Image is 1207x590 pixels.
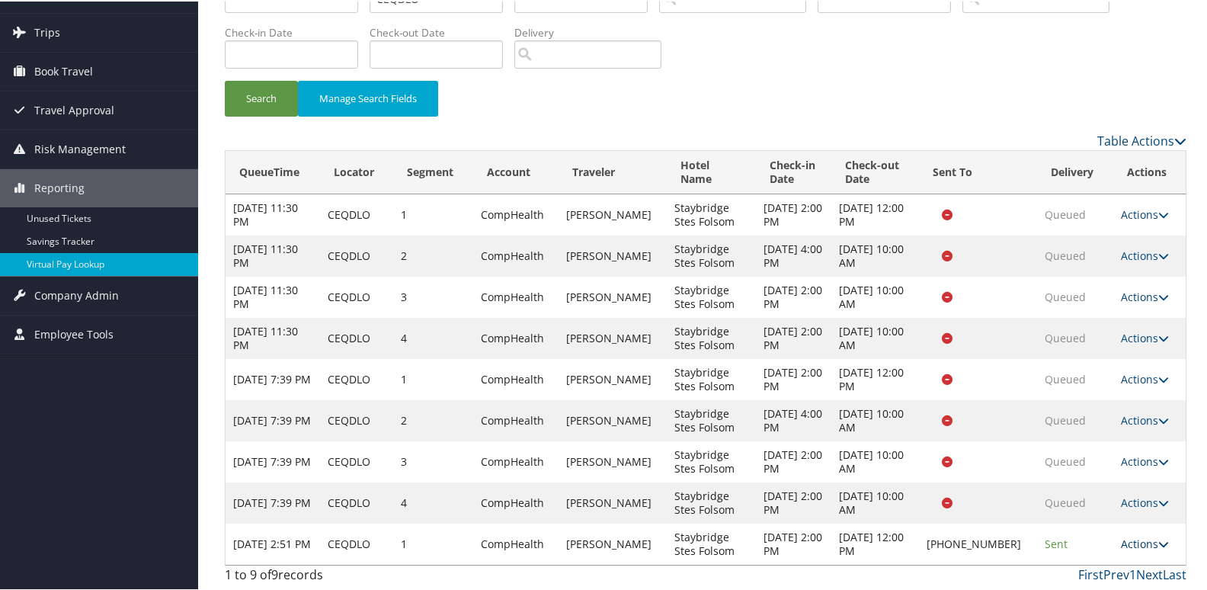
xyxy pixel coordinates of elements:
[667,399,756,440] td: Staybridge Stes Folsom
[559,522,668,563] td: [PERSON_NAME]
[1121,329,1169,344] a: Actions
[919,149,1038,193] th: Sent To: activate to sort column ascending
[320,275,393,316] td: CEQDLO
[1103,565,1129,582] a: Prev
[473,522,558,563] td: CompHealth
[756,193,831,234] td: [DATE] 2:00 PM
[393,522,473,563] td: 1
[1121,370,1169,385] a: Actions
[226,522,320,563] td: [DATE] 2:51 PM
[1045,494,1086,508] span: Queued
[831,316,919,358] td: [DATE] 10:00 AM
[831,234,919,275] td: [DATE] 10:00 AM
[514,24,673,39] label: Delivery
[667,440,756,481] td: Staybridge Stes Folsom
[559,481,668,522] td: [PERSON_NAME]
[756,316,831,358] td: [DATE] 2:00 PM
[34,90,114,128] span: Travel Approval
[667,275,756,316] td: Staybridge Stes Folsom
[831,440,919,481] td: [DATE] 10:00 AM
[756,440,831,481] td: [DATE] 2:00 PM
[226,399,320,440] td: [DATE] 7:39 PM
[831,399,919,440] td: [DATE] 10:00 AM
[226,358,320,399] td: [DATE] 7:39 PM
[756,399,831,440] td: [DATE] 4:00 PM
[225,564,448,590] div: 1 to 9 of records
[756,275,831,316] td: [DATE] 2:00 PM
[1078,565,1103,582] a: First
[320,481,393,522] td: CEQDLO
[667,481,756,522] td: Staybridge Stes Folsom
[271,565,278,582] span: 9
[393,275,473,316] td: 3
[1045,329,1086,344] span: Queued
[34,129,126,167] span: Risk Management
[393,193,473,234] td: 1
[320,316,393,358] td: CEQDLO
[370,24,514,39] label: Check-out Date
[1037,149,1113,193] th: Delivery: activate to sort column ascending
[1121,535,1169,550] a: Actions
[756,149,831,193] th: Check-in Date: activate to sort column descending
[1121,412,1169,426] a: Actions
[756,234,831,275] td: [DATE] 4:00 PM
[34,12,60,50] span: Trips
[298,79,438,115] button: Manage Search Fields
[667,316,756,358] td: Staybridge Stes Folsom
[473,358,558,399] td: CompHealth
[1121,288,1169,303] a: Actions
[226,193,320,234] td: [DATE] 11:30 PM
[1121,247,1169,261] a: Actions
[393,481,473,522] td: 4
[393,149,473,193] th: Segment: activate to sort column ascending
[559,316,668,358] td: [PERSON_NAME]
[473,399,558,440] td: CompHealth
[1129,565,1136,582] a: 1
[559,193,668,234] td: [PERSON_NAME]
[1113,149,1186,193] th: Actions
[559,234,668,275] td: [PERSON_NAME]
[831,481,919,522] td: [DATE] 10:00 AM
[756,481,831,522] td: [DATE] 2:00 PM
[473,481,558,522] td: CompHealth
[667,149,756,193] th: Hotel Name: activate to sort column ascending
[1097,131,1186,148] a: Table Actions
[320,522,393,563] td: CEQDLO
[667,193,756,234] td: Staybridge Stes Folsom
[831,149,919,193] th: Check-out Date: activate to sort column ascending
[473,234,558,275] td: CompHealth
[756,358,831,399] td: [DATE] 2:00 PM
[473,275,558,316] td: CompHealth
[667,522,756,563] td: Staybridge Stes Folsom
[393,316,473,358] td: 4
[226,275,320,316] td: [DATE] 11:30 PM
[559,440,668,481] td: [PERSON_NAME]
[473,440,558,481] td: CompHealth
[831,358,919,399] td: [DATE] 12:00 PM
[1121,453,1169,467] a: Actions
[1045,453,1086,467] span: Queued
[1045,247,1086,261] span: Queued
[393,440,473,481] td: 3
[1045,288,1086,303] span: Queued
[34,168,85,206] span: Reporting
[320,399,393,440] td: CEQDLO
[667,234,756,275] td: Staybridge Stes Folsom
[226,440,320,481] td: [DATE] 7:39 PM
[225,24,370,39] label: Check-in Date
[559,149,668,193] th: Traveler: activate to sort column ascending
[226,149,320,193] th: QueueTime: activate to sort column ascending
[559,275,668,316] td: [PERSON_NAME]
[473,316,558,358] td: CompHealth
[393,358,473,399] td: 1
[320,149,393,193] th: Locator: activate to sort column ascending
[667,358,756,399] td: Staybridge Stes Folsom
[559,358,668,399] td: [PERSON_NAME]
[919,522,1038,563] td: [PHONE_NUMBER]
[320,234,393,275] td: CEQDLO
[473,149,558,193] th: Account: activate to sort column ascending
[559,399,668,440] td: [PERSON_NAME]
[1121,206,1169,220] a: Actions
[226,234,320,275] td: [DATE] 11:30 PM
[1045,370,1086,385] span: Queued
